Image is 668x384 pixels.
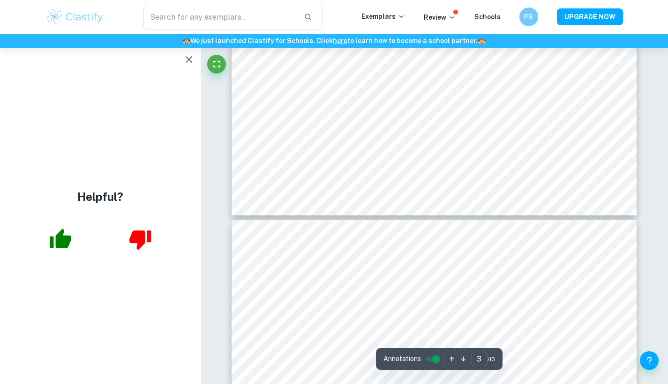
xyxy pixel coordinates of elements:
[557,8,623,25] button: UPGRADE NOW
[640,351,659,370] button: Help and Feedback
[361,11,405,22] p: Exemplars
[523,12,534,22] h6: PS
[182,37,190,44] span: 🏫
[207,55,226,74] button: Fullscreen
[519,7,538,26] button: PS
[2,36,666,46] h6: We just launched Clastify for Schools. Click to learn how to become a school partner.
[45,7,105,26] img: Clastify logo
[383,354,421,364] span: Annotations
[77,188,123,205] h4: Helpful?
[143,4,297,30] input: Search for any exemplars...
[488,355,495,363] span: / 13
[424,12,456,22] p: Review
[474,13,501,21] a: Schools
[478,37,486,44] span: 🏫
[333,37,347,44] a: here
